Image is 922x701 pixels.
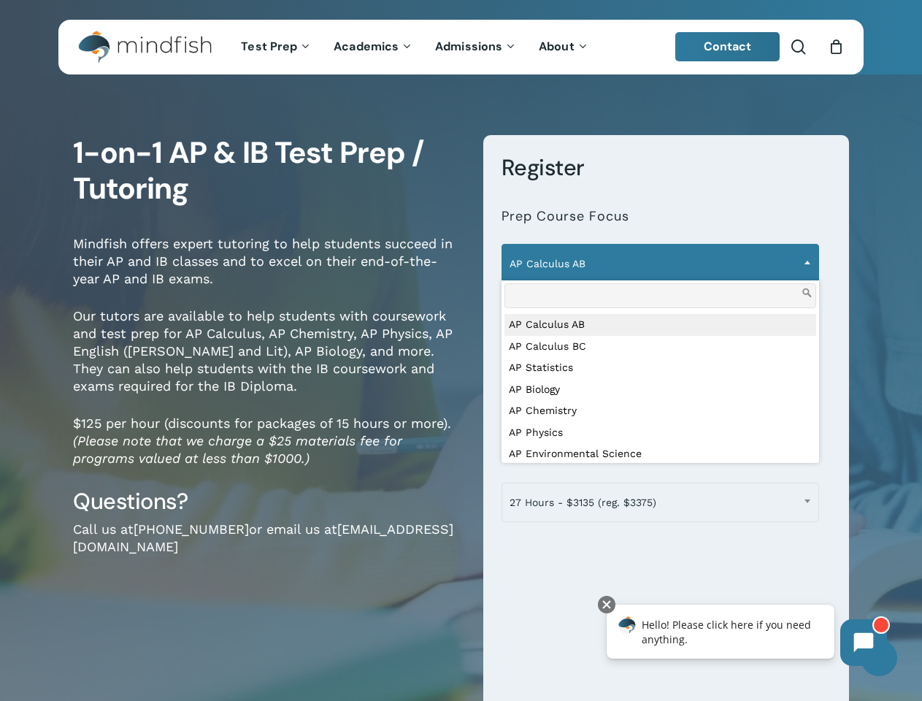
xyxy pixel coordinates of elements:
li: AP Environmental Science [504,443,816,465]
span: Contact [704,39,752,54]
li: AP Calculus BC [504,336,816,358]
a: [PHONE_NUMBER] [134,521,249,537]
span: Test Prep [241,39,297,54]
span: 27 Hours - $3135 (reg. $3375) [502,487,818,518]
p: Mindfish offers expert tutoring to help students succeed in their AP and IB classes and to excel ... [73,235,461,307]
nav: Main Menu [230,20,599,74]
p: $125 per hour (discounts for packages of 15 hours or more). [73,415,461,487]
a: Cart [828,39,844,55]
span: About [539,39,575,54]
a: Admissions [424,41,528,53]
h1: 1-on-1 AP & IB Test Prep / Tutoring [73,135,461,207]
li: AP Chemistry [504,400,816,422]
p: Our tutors are available to help students with coursework and test prep for AP Calculus, AP Chemi... [73,307,461,415]
span: Admissions [435,39,502,54]
li: AP Statistics [504,357,816,379]
p: Call us at or email us at [73,521,461,575]
h3: Register [502,153,831,182]
label: Prep Course Focus [502,208,629,225]
li: AP Physics [504,422,816,444]
span: AP Calculus AB [502,248,818,279]
h3: Questions? [73,487,461,516]
li: AP Biology [504,379,816,401]
em: (Please note that we charge a $25 materials fee for programs valued at less than $1000.) [73,433,402,466]
span: 27 Hours - $3135 (reg. $3375) [502,483,819,522]
a: Academics [323,41,424,53]
a: Test Prep [230,41,323,53]
span: Academics [334,39,399,54]
li: AP Calculus AB [504,314,816,336]
iframe: Chatbot [591,593,902,681]
a: Contact [675,32,780,61]
a: About [528,41,600,53]
header: Main Menu [58,20,864,74]
span: AP Calculus AB [502,244,819,283]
